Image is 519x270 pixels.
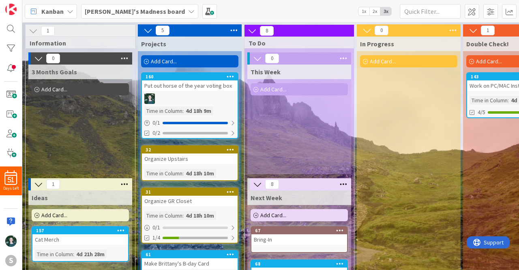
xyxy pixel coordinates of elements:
span: 2x [369,7,380,15]
span: : [182,106,184,115]
span: In Progress [360,40,394,48]
div: 61 [142,251,238,258]
span: : [508,96,509,105]
span: Next Week [251,194,282,202]
span: Kanban [41,6,64,16]
span: 1 [46,179,60,189]
div: 32Organize Upstairs [142,146,238,164]
div: 4d 18h 9m [184,106,213,115]
div: 68 [251,260,347,268]
span: 8 [260,26,274,36]
span: 3x [380,7,391,15]
div: 67 [251,227,347,234]
div: Time in Column [35,250,73,259]
div: 157 [32,227,128,234]
span: Ideas [32,194,48,202]
span: : [182,211,184,220]
div: Put out horse of the year voting box [142,80,238,91]
div: Time in Column [144,211,182,220]
div: 160Put out horse of the year voting box [142,73,238,91]
span: Add Card... [41,86,67,93]
div: 68 [255,261,347,267]
span: : [73,250,74,259]
span: 0 / 1 [152,223,160,232]
span: 0 [46,54,60,63]
span: Information [30,39,125,47]
div: 157 [36,228,128,233]
div: S [5,255,17,266]
span: 5 [156,26,169,35]
div: Cat Merch [32,234,128,245]
b: [PERSON_NAME]'s Madness board [85,7,185,15]
span: Add Card... [476,58,502,65]
span: Add Card... [260,212,286,219]
div: 31Organize GR Closet [142,188,238,206]
div: 67Bring-In [251,227,347,245]
div: Organize GR Closet [142,196,238,206]
div: 67 [255,228,347,233]
div: 4d 18h 10m [184,211,216,220]
div: 160 [142,73,238,80]
span: 3 Months Goals [32,68,77,76]
div: 31 [146,189,238,195]
img: KM [144,93,155,104]
img: Visit kanbanzone.com [5,4,17,15]
div: 0/1 [142,222,238,233]
span: 0/2 [152,129,160,137]
div: Time in Column [144,169,182,178]
span: Add Card... [370,58,396,65]
span: Add Card... [41,212,67,219]
img: KM [5,235,17,247]
div: Time in Column [470,96,508,105]
span: 1 [41,26,55,36]
div: Bring-In [251,234,347,245]
span: 1x [358,7,369,15]
div: 32 [146,147,238,153]
div: 61Make Brittany's B-day Card [142,251,238,269]
div: 31 [142,188,238,196]
div: Make Brittany's B-day Card [142,258,238,269]
div: 160 [146,74,238,80]
div: 0/1 [142,118,238,128]
div: 32 [142,146,238,153]
div: 4d 18h 10m [184,169,216,178]
span: 0 [375,26,388,35]
span: Add Card... [260,86,286,93]
span: 1 [481,26,495,35]
input: Quick Filter... [400,4,461,19]
span: Double Check! [466,40,509,48]
span: This Week [251,68,281,76]
span: 0 [265,54,279,63]
span: 8 [265,179,279,189]
span: To Do [249,39,344,47]
div: 61 [146,252,238,257]
div: 157Cat Merch [32,227,128,245]
div: Time in Column [144,106,182,115]
span: 0 / 1 [152,119,160,127]
div: KM [142,93,238,104]
span: 1/4 [152,233,160,242]
span: Projects [141,40,166,48]
span: 4/5 [478,108,485,117]
span: Support [17,1,37,11]
div: 4d 21h 28m [74,250,107,259]
span: 51 [8,177,14,183]
div: Organize Upstairs [142,153,238,164]
span: : [182,169,184,178]
span: Add Card... [151,58,177,65]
